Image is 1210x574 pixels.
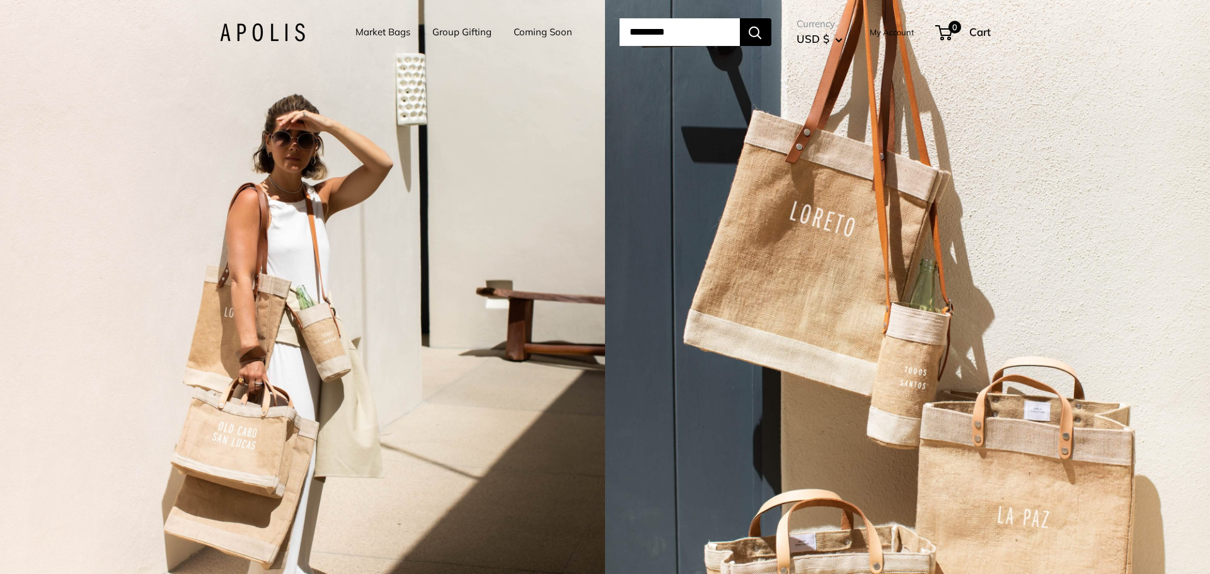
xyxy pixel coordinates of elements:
[948,21,960,33] span: 0
[870,25,914,40] a: My Account
[797,15,843,33] span: Currency
[797,29,843,49] button: USD $
[969,25,991,38] span: Cart
[432,23,492,41] a: Group Gifting
[797,32,829,45] span: USD $
[514,23,572,41] a: Coming Soon
[936,22,991,42] a: 0 Cart
[619,18,740,46] input: Search...
[740,18,771,46] button: Search
[220,23,305,42] img: Apolis
[355,23,410,41] a: Market Bags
